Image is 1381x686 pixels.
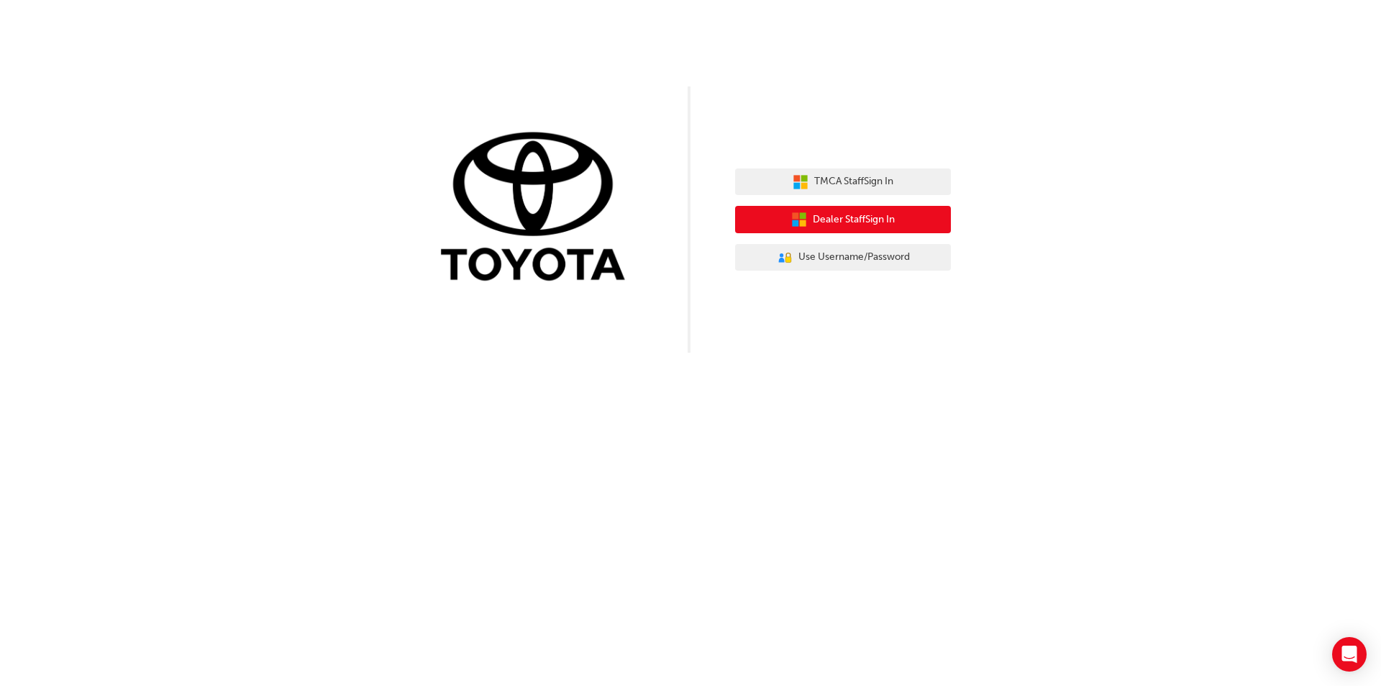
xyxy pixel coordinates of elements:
[813,212,895,228] span: Dealer Staff Sign In
[430,129,646,288] img: Trak
[798,249,910,266] span: Use Username/Password
[1332,637,1367,672] div: Open Intercom Messenger
[735,168,951,196] button: TMCA StaffSign In
[735,244,951,271] button: Use Username/Password
[814,173,893,190] span: TMCA Staff Sign In
[735,206,951,233] button: Dealer StaffSign In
